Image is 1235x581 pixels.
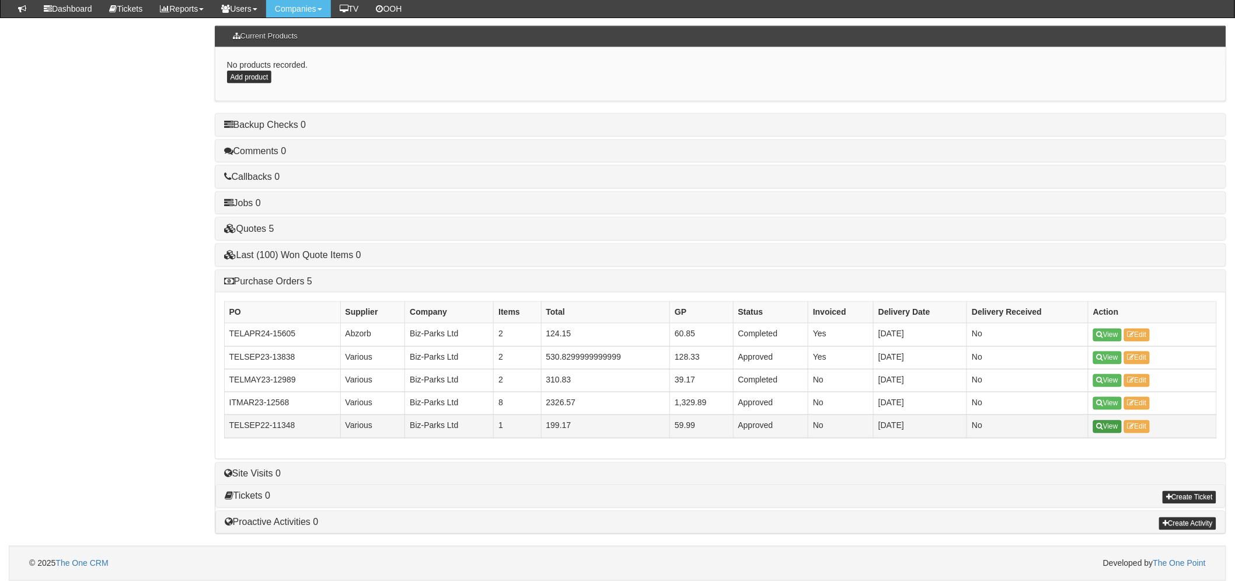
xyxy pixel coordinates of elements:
[733,392,808,415] td: Approved
[541,392,670,415] td: 2326.57
[494,323,541,346] td: 2
[1093,329,1122,342] a: View
[733,302,808,323] th: Status
[405,346,494,369] td: Biz-Parks Ltd
[1093,352,1122,364] a: View
[224,224,274,234] a: Quotes 5
[967,415,1089,438] td: No
[224,346,340,369] td: TELSEP23-13838
[494,415,541,438] td: 1
[541,323,670,346] td: 124.15
[733,346,808,369] td: Approved
[29,559,109,568] span: © 2025
[1153,559,1206,568] a: The One Point
[405,323,494,346] td: Biz-Parks Ltd
[808,415,874,438] td: No
[225,491,270,501] a: Tickets 0
[224,146,287,156] a: Comments 0
[670,346,733,369] td: 128.33
[1103,558,1206,569] span: Developed by
[670,392,733,415] td: 1,329.89
[670,415,733,438] td: 59.99
[227,71,272,84] a: Add product
[670,369,733,392] td: 39.17
[224,172,280,182] a: Callbacks 0
[733,415,808,438] td: Approved
[1124,329,1150,342] a: Edit
[405,302,494,323] th: Company
[1124,397,1150,410] a: Edit
[340,392,405,415] td: Various
[541,369,670,392] td: 310.83
[55,559,108,568] a: The One CRM
[808,323,874,346] td: Yes
[1093,397,1122,410] a: View
[224,369,340,392] td: TELMAY23-12989
[225,517,319,527] a: Proactive Activities 0
[808,392,874,415] td: No
[224,469,281,479] a: Site Visits 0
[808,302,874,323] th: Invoiced
[215,47,1226,102] div: No products recorded.
[494,302,541,323] th: Items
[224,250,361,260] a: Last (100) Won Quote Items 0
[224,120,306,130] a: Backup Checks 0
[405,369,494,392] td: Biz-Parks Ltd
[967,302,1089,323] th: Delivery Received
[541,302,670,323] th: Total
[340,346,405,369] td: Various
[224,302,340,323] th: PO
[1159,517,1216,530] a: Create Activity
[670,302,733,323] th: GP
[340,369,405,392] td: Various
[874,346,967,369] td: [DATE]
[1088,302,1216,323] th: Action
[494,346,541,369] td: 2
[1093,420,1122,433] a: View
[541,415,670,438] td: 199.17
[340,302,405,323] th: Supplier
[227,26,303,46] h3: Current Products
[967,323,1089,346] td: No
[340,323,405,346] td: Abzorb
[1124,374,1150,387] a: Edit
[808,346,874,369] td: Yes
[224,323,340,346] td: TELAPR24-15605
[967,369,1089,392] td: No
[1093,374,1122,387] a: View
[1163,491,1216,504] a: Create Ticket
[1124,352,1150,364] a: Edit
[967,346,1089,369] td: No
[224,392,340,415] td: ITMAR23-12568
[224,415,340,438] td: TELSEP22-11348
[967,392,1089,415] td: No
[494,369,541,392] td: 2
[874,369,967,392] td: [DATE]
[405,392,494,415] td: Biz-Parks Ltd
[541,346,670,369] td: 530.8299999999999
[494,392,541,415] td: 8
[808,369,874,392] td: No
[874,392,967,415] td: [DATE]
[874,323,967,346] td: [DATE]
[224,276,312,286] a: Purchase Orders 5
[874,302,967,323] th: Delivery Date
[733,323,808,346] td: Completed
[1124,420,1150,433] a: Edit
[224,198,261,208] a: Jobs 0
[340,415,405,438] td: Various
[733,369,808,392] td: Completed
[670,323,733,346] td: 60.85
[405,415,494,438] td: Biz-Parks Ltd
[874,415,967,438] td: [DATE]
